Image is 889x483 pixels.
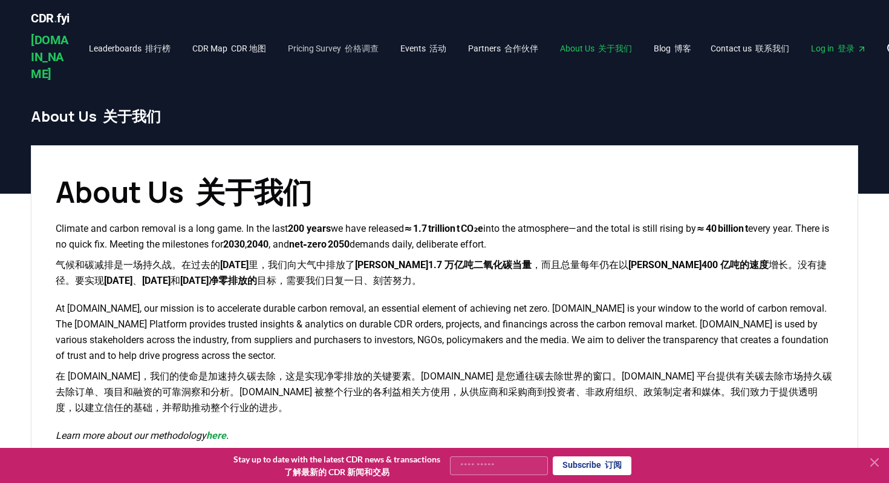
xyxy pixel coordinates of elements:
strong: ≈ 40 billion t [696,223,747,234]
em: Learn more about our methodology . [56,430,229,462]
strong: ≈ 1.7 trillion t CO₂e [404,223,483,234]
a: here [206,430,226,441]
font: 价格调查 [345,44,379,53]
p: Climate and carbon removal is a long game. In the last we have released into the atmosphere—and t... [56,221,833,294]
a: CDR Map CDR 地图 [183,38,276,59]
font: 活动 [429,44,446,53]
span: CDR fyi [31,11,70,81]
font: 关于我们 [103,106,161,126]
font: CDR 地图 [231,44,266,53]
strong: [DATE] [142,275,171,286]
font: 在 [DOMAIN_NAME]，我们的使命是加速持久碳去除，这是实现净零排放的关键要素。[DOMAIN_NAME] 是您通往碳去除世界的窗口。[DOMAIN_NAME] 平台提供有关碳去除市场持... [56,370,832,413]
a: Log in 登录 [801,38,876,59]
h1: About Us [56,170,833,214]
a: About Us 关于我们 [550,38,642,59]
font: 排行榜 [145,44,171,53]
span: . [54,11,57,25]
strong: [DATE] [220,259,249,271]
strong: [PERSON_NAME]400 亿吨的速度 [628,259,769,271]
font: 气候和碳减排是一场持久战。在过去的 里，我们向大气中排放了 ，而且总量每年仍在以 增长。没有捷径。要实现 、 和 目标，需要我们日复一日、刻苦努力。 [56,259,827,286]
nav: Main [79,38,701,59]
font: 关于我们 [598,44,632,53]
a: Events 活动 [391,38,456,59]
a: CDR.fyi[DOMAIN_NAME] [31,10,70,87]
font: 联系我们 [755,44,789,53]
strong: net‑zero 2050 [289,238,350,250]
a: Pricing Survey 价格调查 [278,38,388,59]
a: Partners 合作伙伴 [458,38,548,59]
nav: Main [701,38,876,59]
a: Contact us 联系我们 [701,38,799,59]
h1: About Us [31,107,858,126]
font: 登录 [838,44,855,53]
strong: 2030 [223,238,245,250]
a: Leaderboards 排行榜 [79,38,180,59]
span: Log in [811,42,867,54]
strong: 200 years [288,223,331,234]
strong: [DATE]净零排放的 [180,275,257,286]
font: 博客 [674,44,691,53]
span: [DOMAIN_NAME] [31,33,68,81]
strong: [DATE] [104,275,132,286]
font: 关于我们 [196,172,312,211]
strong: 2040 [247,238,269,250]
p: At [DOMAIN_NAME], our mission is to accelerate durable carbon removal, an essential element of ac... [56,301,833,421]
font: 合作伙伴 [504,44,538,53]
a: Blog 博客 [644,38,701,59]
strong: [PERSON_NAME]1.7 万亿吨二氧化碳当量 [355,259,532,271]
